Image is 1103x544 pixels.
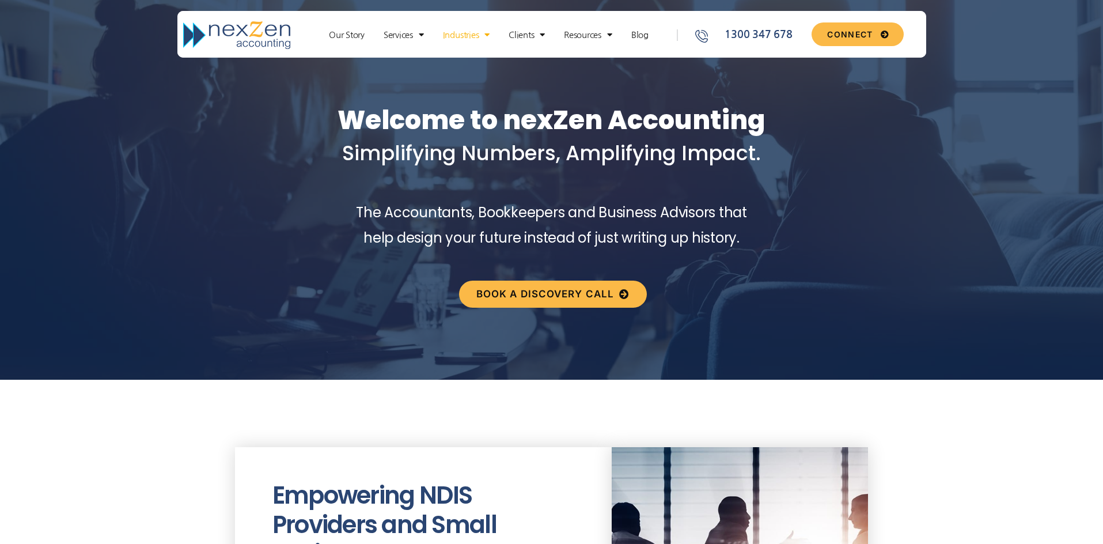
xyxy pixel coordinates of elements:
[693,27,808,43] a: 1300 347 678
[342,139,761,167] span: Simplifying Numbers, Amplifying Impact.
[812,22,903,46] a: CONNECT
[503,29,551,41] a: Clients
[626,29,654,41] a: Blog
[306,29,670,41] nav: Menu
[356,203,747,247] span: The Accountants, Bookkeepers and Business Advisors that help design your future instead of just w...
[459,281,647,308] a: Book a discovery call
[722,27,792,43] span: 1300 347 678
[827,31,873,39] span: CONNECT
[476,289,614,299] span: Book a discovery call
[323,29,370,41] a: Our Story
[437,29,495,41] a: Industries
[378,29,430,41] a: Services
[558,29,618,41] a: Resources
